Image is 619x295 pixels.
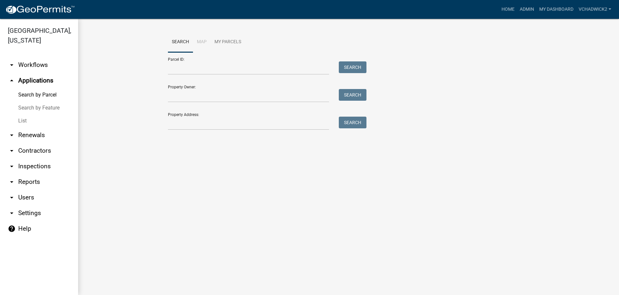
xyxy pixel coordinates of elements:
[8,194,16,201] i: arrow_drop_down
[8,162,16,170] i: arrow_drop_down
[339,117,366,128] button: Search
[8,178,16,186] i: arrow_drop_down
[8,61,16,69] i: arrow_drop_down
[576,3,614,16] a: VChadwick2
[517,3,537,16] a: Admin
[8,131,16,139] i: arrow_drop_down
[339,61,366,73] button: Search
[168,32,193,53] a: Search
[8,147,16,155] i: arrow_drop_down
[537,3,576,16] a: My Dashboard
[8,77,16,84] i: arrow_drop_up
[211,32,245,53] a: My Parcels
[499,3,517,16] a: Home
[8,209,16,217] i: arrow_drop_down
[8,225,16,233] i: help
[339,89,366,101] button: Search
